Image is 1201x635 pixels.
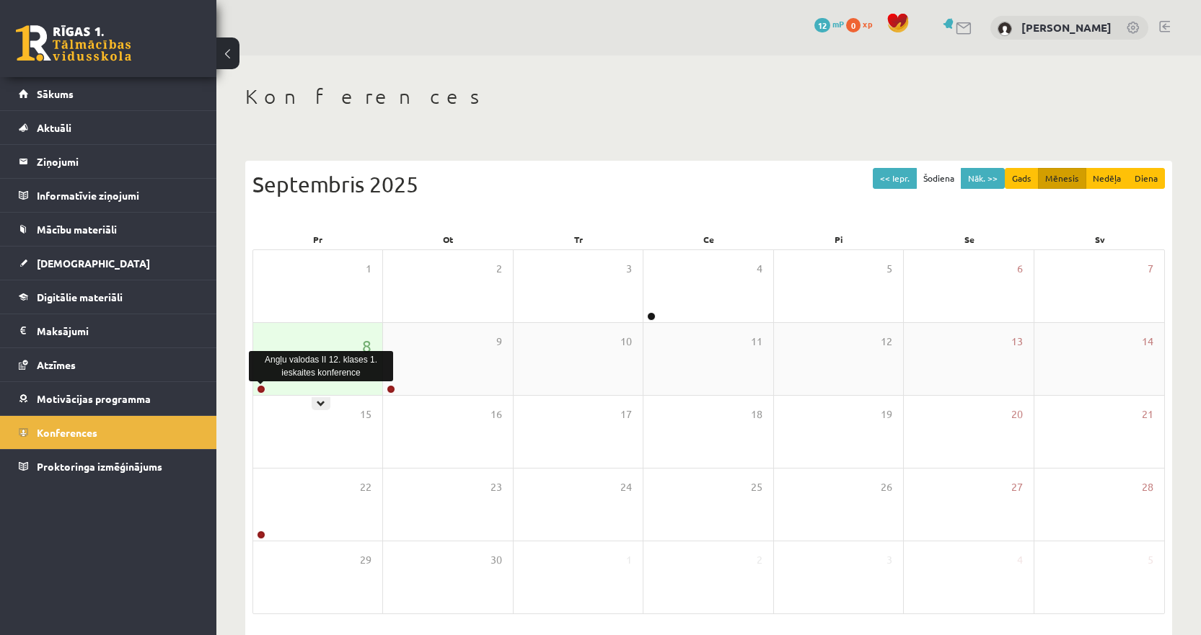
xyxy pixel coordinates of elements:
span: 17 [620,407,632,422]
h1: Konferences [245,84,1172,109]
span: 23 [490,479,502,495]
span: Mācību materiāli [37,223,117,236]
span: 19 [881,407,892,422]
a: Sākums [19,77,198,110]
button: Nedēļa [1086,168,1128,189]
span: 30 [490,552,502,568]
a: [PERSON_NAME] [1021,20,1112,35]
span: 1 [626,552,632,568]
legend: Maksājumi [37,314,198,347]
span: 5 [1148,552,1153,568]
a: Proktoringa izmēģinājums [19,450,198,483]
a: Informatīvie ziņojumi [19,179,198,212]
span: 14 [1142,334,1153,350]
a: Motivācijas programma [19,382,198,415]
span: 10 [620,334,632,350]
span: Aktuāli [37,121,71,134]
span: 25 [751,479,762,495]
a: Ziņojumi [19,145,198,178]
span: 28 [1142,479,1153,495]
span: 2 [496,261,502,277]
span: 2 [757,552,762,568]
span: Atzīmes [37,358,76,371]
span: 4 [1017,552,1023,568]
div: Ce [643,229,774,249]
button: Diena [1127,168,1165,189]
a: [DEMOGRAPHIC_DATA] [19,247,198,280]
div: Angļu valodas II 12. klases 1. ieskaites konference [249,351,393,381]
span: 24 [620,479,632,495]
div: Pi [774,229,905,249]
button: Mēnesis [1038,168,1086,189]
span: 27 [1011,479,1023,495]
span: 22 [360,479,371,495]
span: 21 [1142,407,1153,422]
span: 26 [881,479,892,495]
button: Nāk. >> [961,168,1005,189]
span: Sākums [37,87,74,100]
span: 3 [626,261,632,277]
button: Gads [1005,168,1039,189]
button: << Iepr. [873,168,917,189]
span: Motivācijas programma [37,392,151,405]
span: 18 [751,407,762,422]
span: Konferences [37,426,97,439]
span: xp [863,18,872,30]
span: Digitālie materiāli [37,290,123,303]
span: 13 [1011,334,1023,350]
a: Maksājumi [19,314,198,347]
a: Atzīmes [19,348,198,381]
a: 12 mP [814,18,844,30]
span: 6 [1017,261,1023,277]
span: 29 [360,552,371,568]
span: 11 [751,334,762,350]
div: Sv [1034,229,1165,249]
span: 9 [496,334,502,350]
a: Digitālie materiāli [19,280,198,314]
span: 16 [490,407,502,422]
span: 15 [360,407,371,422]
span: 12 [814,18,830,32]
span: mP [832,18,844,30]
span: 8 [362,334,371,358]
img: Vladislavs Daņilovs [998,22,1012,36]
span: 0 [846,18,861,32]
span: 3 [887,552,892,568]
div: Ot [383,229,514,249]
a: Rīgas 1. Tālmācības vidusskola [16,25,131,61]
a: Aktuāli [19,111,198,144]
span: 12 [881,334,892,350]
div: Septembris 2025 [252,168,1165,200]
span: Proktoringa izmēģinājums [37,460,162,473]
span: 1 [366,261,371,277]
div: Tr [513,229,643,249]
span: 20 [1011,407,1023,422]
legend: Informatīvie ziņojumi [37,179,198,212]
a: Mācību materiāli [19,213,198,246]
legend: Ziņojumi [37,145,198,178]
span: [DEMOGRAPHIC_DATA] [37,257,150,270]
div: Se [905,229,1035,249]
a: 0 xp [846,18,879,30]
button: Šodiena [916,168,962,189]
span: 7 [1148,261,1153,277]
div: Pr [252,229,383,249]
a: Konferences [19,416,198,449]
span: 5 [887,261,892,277]
span: 4 [757,261,762,277]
